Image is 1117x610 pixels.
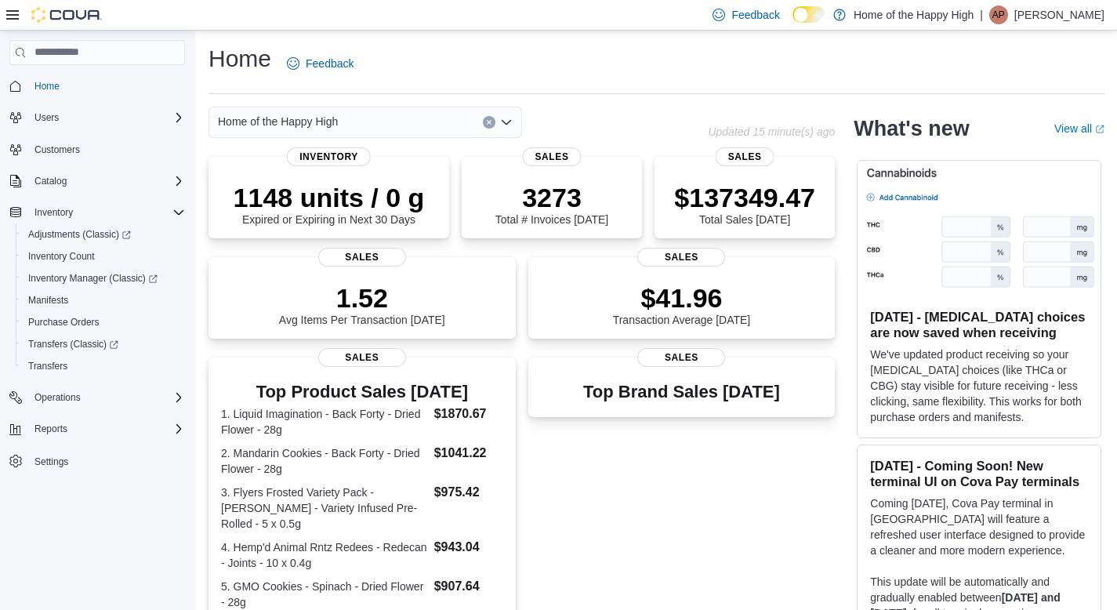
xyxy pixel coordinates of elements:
[22,357,185,376] span: Transfers
[500,116,513,129] button: Open list of options
[3,418,191,440] button: Reports
[22,269,185,288] span: Inventory Manager (Classic)
[281,48,360,79] a: Feedback
[980,5,983,24] p: |
[221,539,428,571] dt: 4. Hemp'd Animal Rntz Redees - Redecan - Joints - 10 x 0.4g
[28,108,65,127] button: Users
[495,182,608,213] p: 3273
[854,5,974,24] p: Home of the Happy High
[16,289,191,311] button: Manifests
[22,335,125,354] a: Transfers (Classic)
[434,483,503,502] dd: $975.42
[16,267,191,289] a: Inventory Manager (Classic)
[792,6,825,23] input: Dark Mode
[28,388,185,407] span: Operations
[613,282,751,314] p: $41.96
[3,138,191,161] button: Customers
[22,291,74,310] a: Manifests
[16,355,191,377] button: Transfers
[28,203,185,222] span: Inventory
[792,23,793,24] span: Dark Mode
[234,182,425,213] p: 1148 units / 0 g
[34,80,60,93] span: Home
[22,313,185,332] span: Purchase Orders
[28,203,79,222] button: Inventory
[287,147,371,166] span: Inventory
[495,182,608,226] div: Total # Invoices [DATE]
[28,338,118,350] span: Transfers (Classic)
[218,112,338,131] span: Home of the Happy High
[731,7,779,23] span: Feedback
[870,496,1088,558] p: Coming [DATE], Cova Pay terminal in [GEOGRAPHIC_DATA] will feature a refreshed user interface des...
[992,5,1005,24] span: AP
[221,383,503,401] h3: Top Product Sales [DATE]
[34,423,67,435] span: Reports
[22,291,185,310] span: Manifests
[22,247,185,266] span: Inventory Count
[22,335,185,354] span: Transfers (Classic)
[28,228,131,241] span: Adjustments (Classic)
[870,347,1088,425] p: We've updated product receiving so your [MEDICAL_DATA] choices (like THCa or CBG) stay visible fo...
[483,116,495,129] button: Clear input
[221,579,428,610] dt: 5. GMO Cookies - Spinach - Dried Flower - 28g
[870,309,1088,340] h3: [DATE] - [MEDICAL_DATA] choices are now saved when receiving
[16,245,191,267] button: Inventory Count
[28,451,185,470] span: Settings
[3,74,191,97] button: Home
[3,170,191,192] button: Catalog
[28,419,74,438] button: Reports
[22,225,185,244] span: Adjustments (Classic)
[28,108,185,127] span: Users
[16,311,191,333] button: Purchase Orders
[708,125,835,138] p: Updated 15 minute(s) ago
[1095,125,1104,134] svg: External link
[854,116,969,141] h2: What's new
[28,140,86,159] a: Customers
[3,107,191,129] button: Users
[583,383,780,401] h3: Top Brand Sales [DATE]
[28,452,74,471] a: Settings
[28,140,185,159] span: Customers
[318,348,406,367] span: Sales
[3,387,191,408] button: Operations
[34,175,67,187] span: Catalog
[16,223,191,245] a: Adjustments (Classic)
[28,76,185,96] span: Home
[34,391,81,404] span: Operations
[34,143,80,156] span: Customers
[674,182,815,226] div: Total Sales [DATE]
[221,485,428,532] dt: 3. Flyers Frosted Variety Pack - [PERSON_NAME] - Variety Infused Pre-Rolled - 5 x 0.5g
[637,248,725,267] span: Sales
[1014,5,1104,24] p: [PERSON_NAME]
[9,68,185,514] nav: Complex example
[221,406,428,438] dt: 1. Liquid Imagination - Back Forty - Dried Flower - 28g
[28,272,158,285] span: Inventory Manager (Classic)
[523,147,582,166] span: Sales
[22,357,74,376] a: Transfers
[28,316,100,329] span: Purchase Orders
[28,250,95,263] span: Inventory Count
[22,247,101,266] a: Inventory Count
[279,282,445,326] div: Avg Items Per Transaction [DATE]
[16,333,191,355] a: Transfers (Classic)
[28,77,66,96] a: Home
[637,348,725,367] span: Sales
[28,172,73,191] button: Catalog
[28,294,68,307] span: Manifests
[318,248,406,267] span: Sales
[34,111,59,124] span: Users
[716,147,774,166] span: Sales
[22,269,164,288] a: Inventory Manager (Classic)
[1054,122,1104,135] a: View allExternal link
[28,172,185,191] span: Catalog
[434,405,503,423] dd: $1870.67
[22,225,137,244] a: Adjustments (Classic)
[234,182,425,226] div: Expired or Expiring in Next 30 Days
[434,538,503,557] dd: $943.04
[674,182,815,213] p: $137349.47
[3,202,191,223] button: Inventory
[279,282,445,314] p: 1.52
[28,419,185,438] span: Reports
[434,577,503,596] dd: $907.64
[34,456,68,468] span: Settings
